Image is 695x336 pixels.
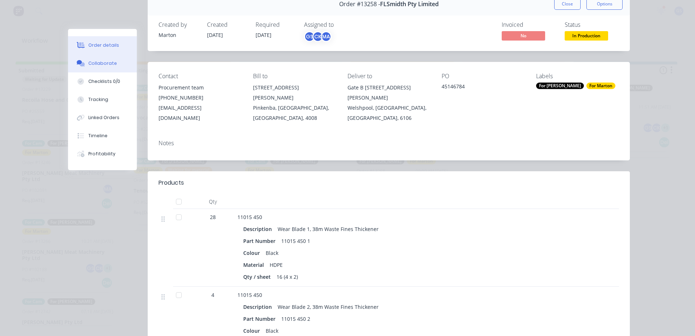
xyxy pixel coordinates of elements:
[267,260,286,270] div: HDPE
[159,31,198,39] div: Marton
[347,83,430,123] div: Gate B [STREET_ADDRESS][PERSON_NAME]Welshpool, [GEOGRAPHIC_DATA], [GEOGRAPHIC_DATA], 6106
[159,21,198,28] div: Created by
[88,133,108,139] div: Timeline
[565,31,608,42] button: In Production
[380,1,439,8] span: FLSmidth Pty Limited
[243,224,275,234] div: Description
[237,214,262,220] span: 11015 450
[243,325,263,336] div: Colour
[88,151,115,157] div: Profitability
[347,103,430,123] div: Welshpool, [GEOGRAPHIC_DATA], [GEOGRAPHIC_DATA], 6106
[211,291,214,299] span: 4
[275,224,382,234] div: Wear Blade 1, 38m Waste Fines Thickener
[263,325,281,336] div: Black
[159,178,184,187] div: Products
[263,248,281,258] div: Black
[586,83,615,89] div: For Marton
[243,248,263,258] div: Colour
[339,1,380,8] span: Order #13258 -
[210,213,216,221] span: 28
[207,31,223,38] span: [DATE]
[278,236,313,246] div: 11015 450 1
[68,109,137,127] button: Linked Orders
[243,302,275,312] div: Description
[191,194,235,209] div: Qty
[312,31,323,42] div: CK
[68,145,137,163] button: Profitability
[88,78,120,85] div: Checklists 0/0
[274,272,301,282] div: 16 (4 x 2)
[243,236,278,246] div: Part Number
[243,272,274,282] div: Qty / sheet
[502,21,556,28] div: Invoiced
[256,21,295,28] div: Required
[88,60,117,67] div: Collaborate
[88,42,119,49] div: Order details
[442,73,525,80] div: PO
[253,83,336,103] div: [STREET_ADDRESS][PERSON_NAME]
[237,291,262,298] span: 11015 450
[68,54,137,72] button: Collaborate
[304,31,315,42] div: GS
[68,36,137,54] button: Order details
[68,127,137,145] button: Timeline
[565,31,608,40] span: In Production
[88,114,119,121] div: Linked Orders
[159,83,241,93] div: Procurement team
[243,260,267,270] div: Material
[347,73,430,80] div: Deliver to
[159,83,241,123] div: Procurement team[PHONE_NUMBER][EMAIL_ADDRESS][DOMAIN_NAME]
[304,21,376,28] div: Assigned to
[536,83,584,89] div: For [PERSON_NAME]
[502,31,545,40] span: No
[159,103,241,123] div: [EMAIL_ADDRESS][DOMAIN_NAME]
[275,302,382,312] div: Wear Blade 2, 38m Waste Fines Thickener
[68,91,137,109] button: Tracking
[536,73,619,80] div: Labels
[304,31,332,42] button: GSCKMA
[256,31,271,38] span: [DATE]
[321,31,332,42] div: MA
[278,314,313,324] div: 11015 450 2
[253,73,336,80] div: Bill to
[207,21,247,28] div: Created
[347,83,430,103] div: Gate B [STREET_ADDRESS][PERSON_NAME]
[442,83,525,93] div: 45146784
[253,83,336,123] div: [STREET_ADDRESS][PERSON_NAME]Pinkenba, [GEOGRAPHIC_DATA], [GEOGRAPHIC_DATA], 4008
[88,96,108,103] div: Tracking
[243,314,278,324] div: Part Number
[565,21,619,28] div: Status
[159,140,619,147] div: Notes
[159,73,241,80] div: Contact
[253,103,336,123] div: Pinkenba, [GEOGRAPHIC_DATA], [GEOGRAPHIC_DATA], 4008
[159,93,241,103] div: [PHONE_NUMBER]
[68,72,137,91] button: Checklists 0/0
